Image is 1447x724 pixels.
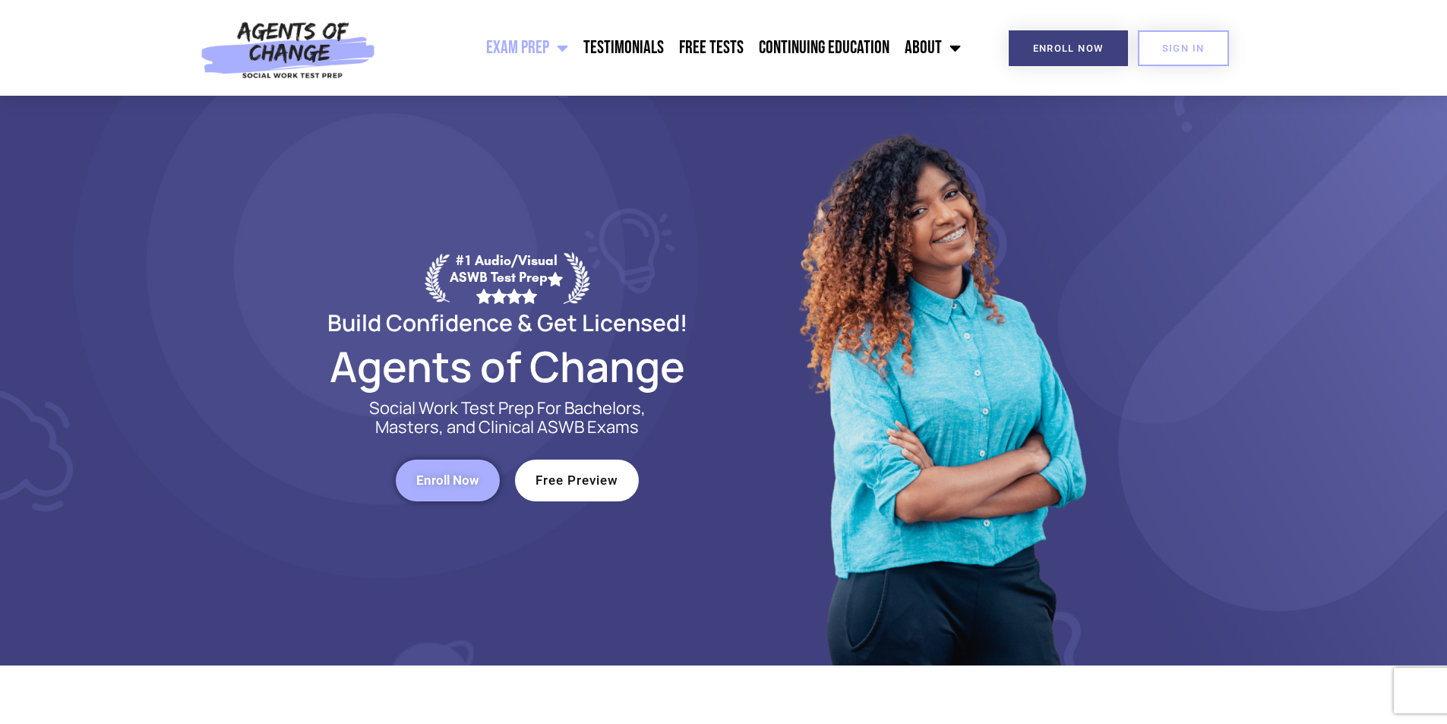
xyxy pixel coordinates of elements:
[1009,30,1128,66] a: Enroll Now
[576,29,671,67] a: Testimonials
[450,252,564,303] div: #1 Audio/Visual ASWB Test Prep
[479,29,576,67] a: Exam Prep
[751,29,897,67] a: Continuing Education
[1162,43,1205,53] span: SIGN IN
[1033,43,1104,53] span: Enroll Now
[291,349,724,384] h2: Agents of Change
[897,29,968,67] a: About
[536,474,618,487] span: Free Preview
[788,96,1092,666] img: Website Image 1 (1)
[352,399,663,437] p: Social Work Test Prep For Bachelors, Masters, and Clinical ASWB Exams
[416,474,479,487] span: Enroll Now
[384,29,968,67] nav: Menu
[1138,30,1229,66] a: SIGN IN
[515,460,639,501] a: Free Preview
[396,460,500,501] a: Enroll Now
[671,29,751,67] a: Free Tests
[291,311,724,334] h2: Build Confidence & Get Licensed!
